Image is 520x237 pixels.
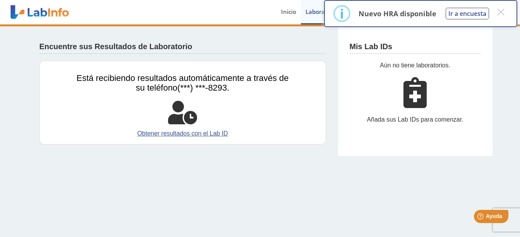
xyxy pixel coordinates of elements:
[77,73,289,93] span: Está recibiendo resultados automáticamente a través de su teléfono
[350,115,481,124] div: Añada sus Lab IDs para comenzar.
[39,42,192,52] h4: Encuentre sus Resultados de Laboratorio
[350,61,481,70] div: Aún no tiene laboratorios.
[359,9,436,18] p: Nuevo HRA disponible
[451,207,511,228] iframe: Help widget launcher
[446,8,489,19] button: Ir a encuesta
[350,42,393,52] h4: Mis Lab IDs
[340,7,344,21] div: i
[77,129,289,138] a: Obtener resultados con el Lab ID
[494,5,508,19] button: Close this dialog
